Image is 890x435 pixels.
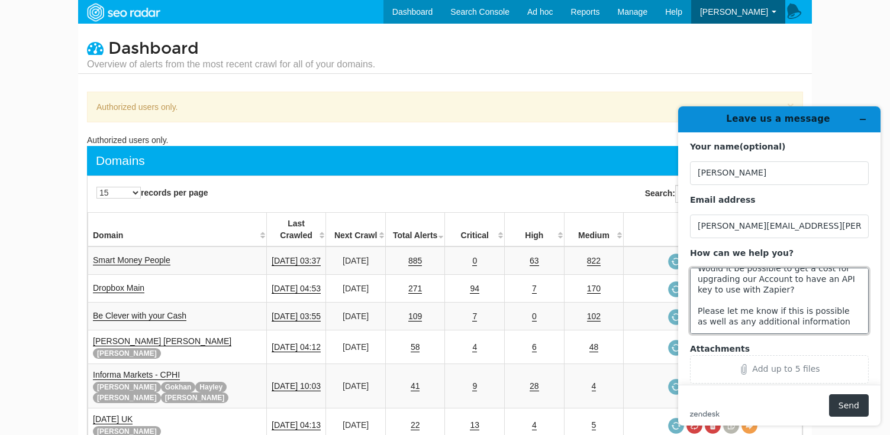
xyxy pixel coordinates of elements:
a: 4 [532,420,537,430]
a: Dropbox Main [93,283,144,293]
a: 13 [470,420,479,430]
a: 7 [472,311,477,322]
a: 48 [589,342,599,352]
a: 170 [587,284,601,294]
a: [DATE] 10:03 [272,381,321,391]
a: Smart Money People [93,255,170,265]
td: [DATE] [326,303,386,330]
th: Critical: activate to sort column descending [445,213,505,247]
th: Actions: activate to sort column ascending [624,213,802,247]
a: 102 [587,311,601,322]
a: 6 [532,342,537,352]
span: [PERSON_NAME] [93,348,161,359]
td: [DATE] [326,330,386,364]
a: 63 [530,256,539,266]
iframe: Find more information here [669,97,890,435]
td: [DATE] [326,364,386,408]
a: 41 [411,381,420,391]
a: 109 [408,311,422,322]
a: 7 [532,284,537,294]
span: Manage [618,7,648,17]
span: Help [27,8,51,19]
span: Hayley [195,382,227,392]
span: Help [665,7,682,17]
span: [PERSON_NAME] [161,392,229,403]
a: [DATE] UK [93,414,133,424]
td: [DATE] [326,275,386,303]
a: 0 [472,256,477,266]
span: Dashboard [108,38,199,59]
td: [DATE] [326,246,386,275]
th: Next Crawl: activate to sort column descending [326,213,386,247]
a: [DATE] 03:37 [272,256,321,266]
img: SEORadar [82,2,164,23]
label: records per page [96,187,208,199]
small: Overview of alerts from the most recent crawl for all of your domains. [87,58,375,71]
a: [DATE] 04:12 [272,342,321,352]
th: Domain: activate to sort column ascending [88,213,267,247]
th: High: activate to sort column descending [505,213,565,247]
span: [PERSON_NAME] [93,392,161,403]
a: 822 [587,256,601,266]
i:  [87,40,104,56]
a: [DATE] 03:55 [272,311,321,322]
a: Informa Markets - CPHI [93,370,180,380]
div: Authorized users only. [87,92,803,122]
a: 9 [472,381,477,391]
span: Ad hoc [527,7,553,17]
a: 0 [532,311,537,322]
th: Medium: activate to sort column descending [564,213,624,247]
a: 22 [411,420,420,430]
a: 58 [411,342,420,352]
a: [PERSON_NAME] [PERSON_NAME] [93,336,231,346]
span: Gokhan [161,382,196,392]
th: Last Crawled: activate to sort column descending [266,213,326,247]
div: Domains [96,152,145,170]
label: Search: [645,185,794,203]
select: records per page [96,187,141,199]
th: Total Alerts: activate to sort column ascending [385,213,445,247]
span: [PERSON_NAME] [93,382,161,392]
div: Authorized users only. [87,134,803,146]
a: Be Clever with your Cash [93,311,186,321]
a: [DATE] 04:13 [272,420,321,430]
a: [DATE] 04:53 [272,284,321,294]
a: 28 [530,381,539,391]
a: 4 [592,381,596,391]
a: 5 [592,420,596,430]
a: 271 [408,284,422,294]
a: 4 [472,342,477,352]
span: [PERSON_NAME] [700,7,768,17]
a: 885 [408,256,422,266]
a: 94 [470,284,479,294]
span: Reports [571,7,600,17]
